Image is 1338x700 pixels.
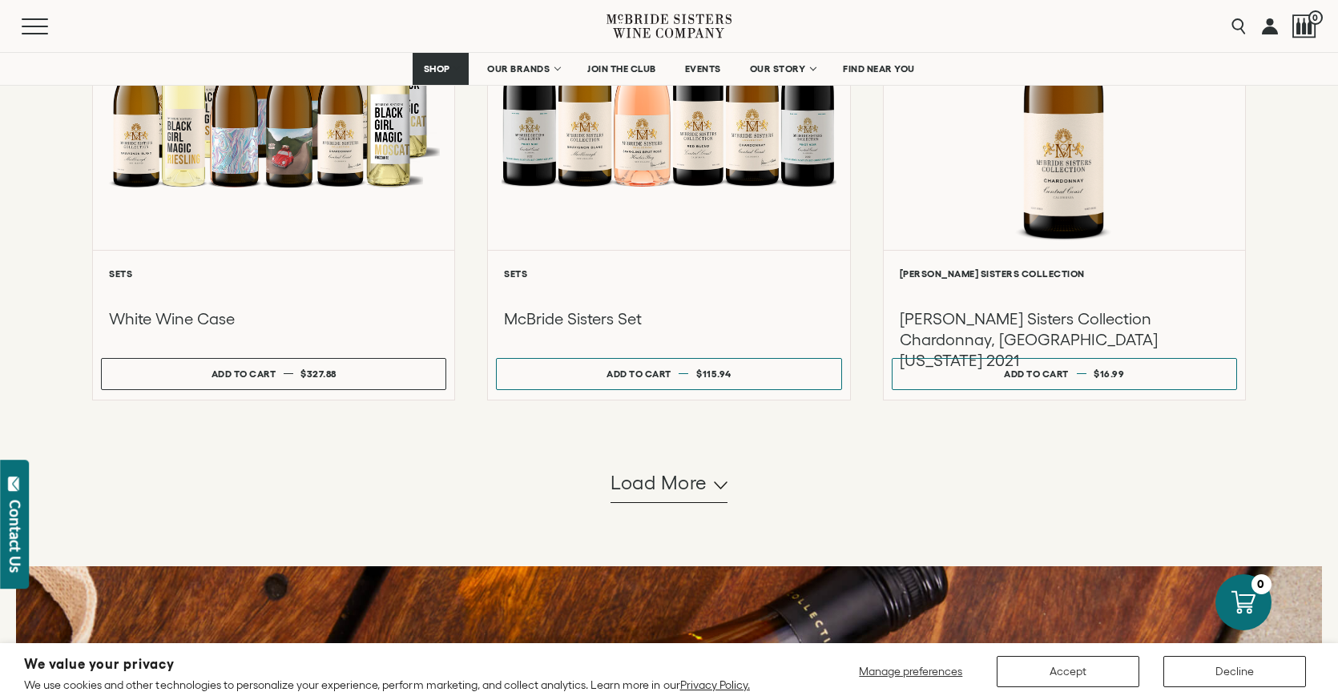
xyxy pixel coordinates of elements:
div: Contact Us [7,500,23,573]
a: OUR BRANDS [477,53,569,85]
h3: McBride Sisters Set [504,308,833,329]
span: $115.94 [696,368,731,379]
span: OUR BRANDS [487,63,550,74]
h6: Sets [504,268,833,279]
a: SHOP [413,53,469,85]
div: Add to cart [607,362,671,385]
span: $16.99 [1094,368,1124,379]
button: Manage preferences [849,656,973,687]
h2: We value your privacy [24,658,750,671]
a: Privacy Policy. [680,678,750,691]
button: Decline [1163,656,1306,687]
h3: [PERSON_NAME] Sisters Collection Chardonnay, [GEOGRAPHIC_DATA][US_STATE] 2021 [900,308,1229,371]
span: Manage preferences [859,665,962,678]
a: JOIN THE CLUB [577,53,667,85]
span: SHOP [423,63,450,74]
a: OUR STORY [740,53,825,85]
span: EVENTS [685,63,721,74]
button: Add to cart $16.99 [892,358,1237,390]
a: FIND NEAR YOU [832,53,925,85]
span: FIND NEAR YOU [843,63,915,74]
a: EVENTS [675,53,731,85]
button: Add to cart $115.94 [496,358,841,390]
span: JOIN THE CLUB [587,63,656,74]
h3: White Wine Case [109,308,438,329]
div: Add to cart [212,362,276,385]
span: Load more [611,469,707,497]
p: We use cookies and other technologies to personalize your experience, perform marketing, and coll... [24,678,750,692]
h6: Sets [109,268,438,279]
h6: [PERSON_NAME] Sisters Collection [900,268,1229,279]
span: OUR STORY [750,63,806,74]
div: Add to cart [1004,362,1069,385]
span: $327.88 [300,368,337,379]
button: Load more [611,465,727,503]
button: Add to cart $327.88 [101,358,446,390]
button: Accept [997,656,1139,687]
button: Mobile Menu Trigger [22,18,79,34]
div: 0 [1251,574,1272,594]
span: 0 [1308,10,1323,25]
